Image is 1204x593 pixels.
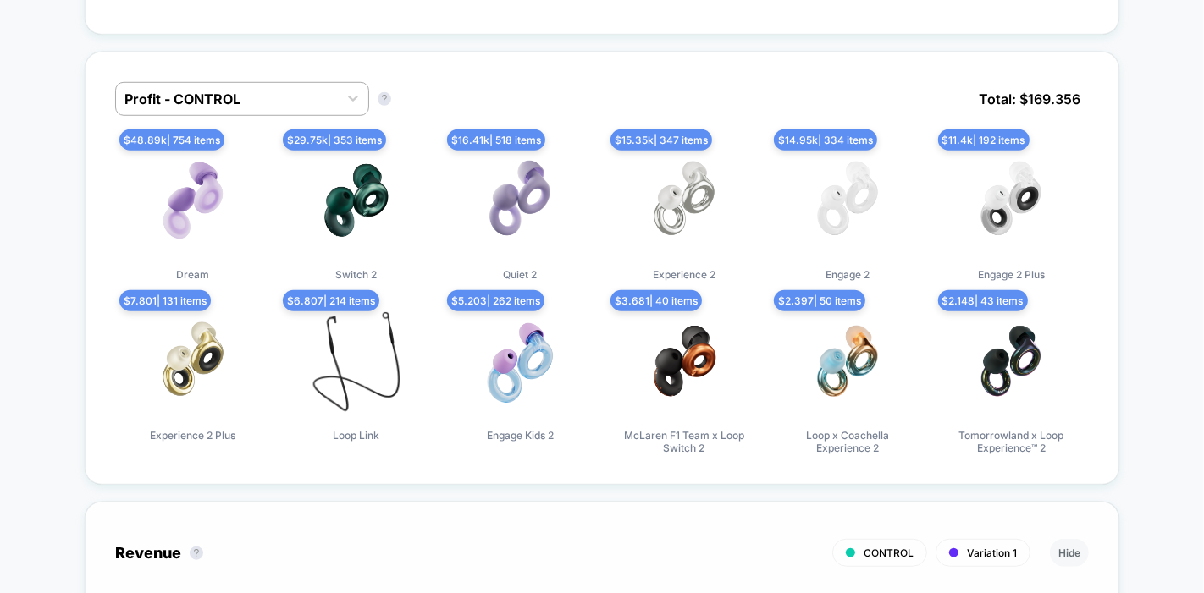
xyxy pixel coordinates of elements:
[653,268,715,281] span: Experience 2
[283,129,386,151] span: $ 29.75k | 353 items
[134,141,252,260] img: Dream
[625,302,743,420] img: McLaren F1 Team x Loop Switch 2
[978,268,1045,281] span: Engage 2 Plus
[1050,539,1089,567] button: Hide
[150,429,235,442] span: Experience 2 Plus
[297,141,416,260] img: Switch 2
[461,141,579,260] img: Quiet 2
[864,546,914,559] span: CONTROL
[621,429,748,454] span: McLaren F1 Team x Loop Switch 2
[938,129,1030,151] span: $ 11.4k | 192 items
[610,129,712,151] span: $ 15.35k | 347 items
[774,290,865,311] span: $ 2.397 | 50 items
[283,290,379,311] span: $ 6.807 | 214 items
[297,302,416,420] img: Loop Link
[378,92,391,106] button: ?
[333,429,379,442] span: Loop Link
[788,302,907,420] img: Loop x Coachella Experience 2
[967,546,1017,559] span: Variation 1
[487,429,554,442] span: Engage Kids 2
[625,141,743,260] img: Experience 2
[788,141,907,260] img: Engage 2
[826,268,870,281] span: Engage 2
[447,129,545,151] span: $ 16.41k | 518 items
[952,302,1070,420] img: Tomorrowland x Loop Experience™ 2
[952,141,1070,260] img: Engage 2 Plus
[335,268,377,281] span: Switch 2
[784,429,911,454] span: Loop x Coachella Experience 2
[447,290,544,311] span: $ 5.203 | 262 items
[503,268,537,281] span: Quiet 2
[119,129,224,151] span: $ 48.89k | 754 items
[190,546,203,560] button: ?
[610,290,702,311] span: $ 3.681 | 40 items
[176,268,209,281] span: Dream
[134,302,252,420] img: Experience 2 Plus
[774,129,877,151] span: $ 14.95k | 334 items
[119,290,211,311] span: $ 7.801 | 131 items
[938,290,1028,311] span: $ 2.148 | 43 items
[947,429,1074,454] span: Tomorrowland x Loop Experience™ 2
[970,82,1089,116] span: Total: $ 169.356
[461,302,579,420] img: Engage Kids 2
